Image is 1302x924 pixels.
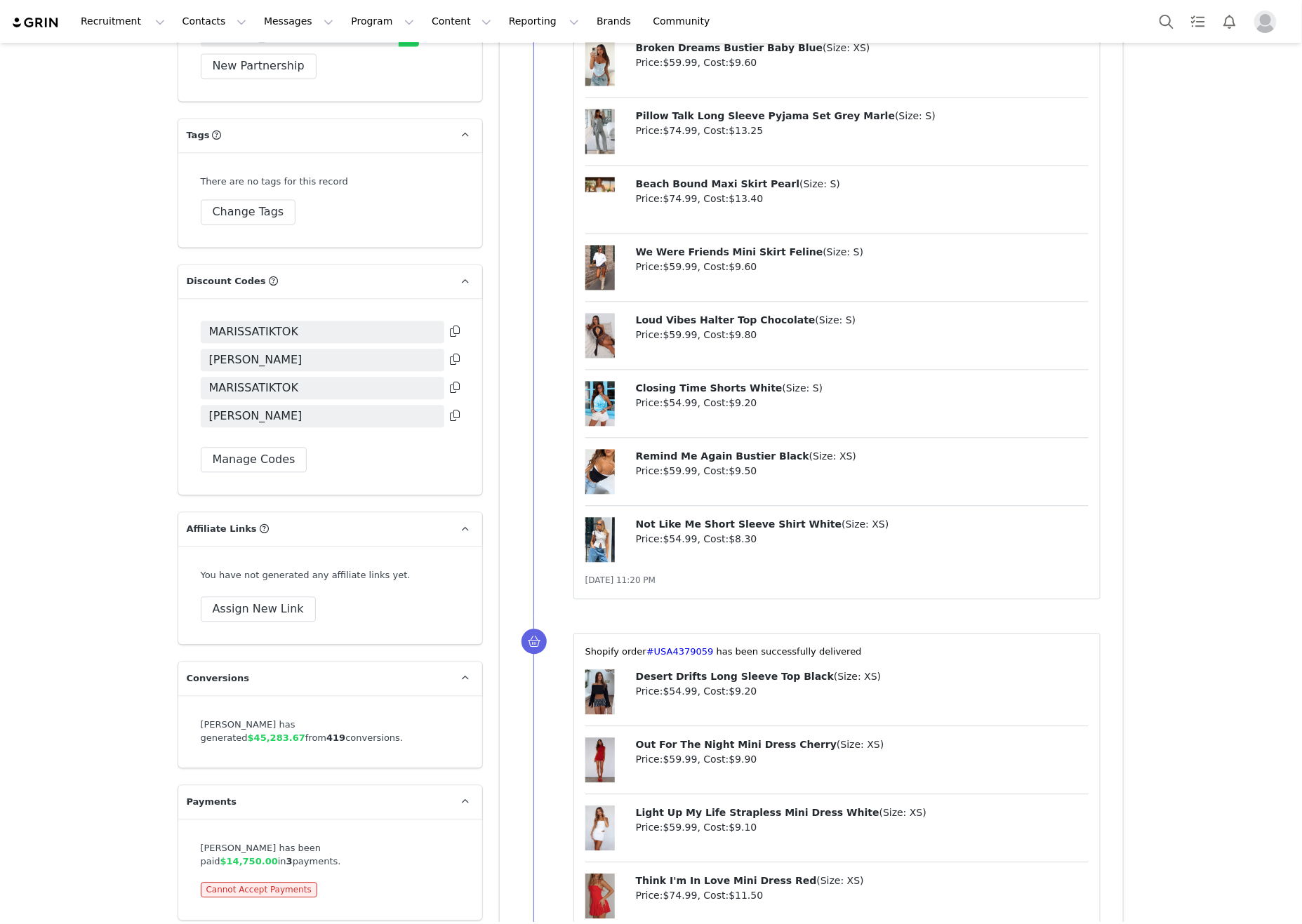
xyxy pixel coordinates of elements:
[729,686,757,697] span: $9.20
[187,796,237,810] span: Payments
[187,129,210,143] span: Tags
[729,822,757,833] span: $9.10
[201,597,316,622] button: Assign New Link
[636,739,837,751] span: Out For The Night Mini Dress Cherry
[636,111,895,122] span: Pillow Talk Long Sleeve Pyjama Set Grey Marle
[729,466,757,477] span: $9.50
[201,175,348,189] div: There are no tags for this record
[588,6,644,37] a: Brands
[636,685,1089,699] p: Price: , Cost:
[729,890,763,902] span: $11.50
[663,126,698,137] span: $74.99
[663,330,698,341] span: $59.99
[636,738,1089,753] p: ( )
[636,43,823,54] span: Broken Dreams Bustier Baby Blue
[821,876,860,887] span: Size: XS
[813,451,852,462] span: Size: XS
[636,247,823,258] span: We Were Friends Mini Skirt Feline
[663,822,698,833] span: $59.99
[899,111,932,122] span: Size: S
[838,671,877,683] span: Size: XS
[729,58,757,69] span: $9.60
[636,451,809,462] span: Remind Me Again Bustier Black
[636,806,1089,821] p: ( )
[636,464,1089,479] p: Price: , Cost:
[729,262,757,273] span: $9.60
[636,876,817,887] span: Think I'm In Love Mini Dress Red
[636,179,800,190] span: Beach Bound Maxi Skirt Pearl
[636,396,1089,411] p: Price: , Cost:
[786,383,819,394] span: Size: S
[187,523,257,537] span: Affiliate Links
[636,889,1089,904] p: Price: , Cost:
[729,398,757,409] span: $9.20
[636,124,1089,139] p: Price: , Cost:
[846,519,885,530] span: Size: XS
[201,842,460,869] div: [PERSON_NAME] has been paid in payments.
[174,6,255,37] button: Contacts
[1254,11,1277,33] img: placeholder-profile.jpg
[201,718,460,746] div: [PERSON_NAME] has generated from conversions.
[636,671,834,683] span: Desert Drifts Long Sleeve Top Black
[636,821,1089,836] p: Price: , Cost:
[663,890,698,902] span: $74.99
[636,518,1089,533] p: ( )
[827,43,866,54] span: Size: XS
[841,739,880,751] span: Size: XS
[729,534,757,545] span: $8.30
[636,314,1089,328] p: ( )
[209,408,303,425] span: [PERSON_NAME]
[500,6,587,37] button: Reporting
[585,576,656,586] span: [DATE] 11:20 PM
[636,533,1089,547] p: Price: , Cost:
[187,672,250,686] span: Conversions
[663,534,698,545] span: $54.99
[636,808,879,819] span: Light Up My Life Strapless Mini Dress White
[636,109,1089,124] p: ( )
[326,733,345,744] strong: 419
[1183,6,1214,37] a: Tasks
[729,754,757,765] span: $9.90
[636,382,1089,396] p: ( )
[819,315,852,326] span: Size: S
[423,6,500,37] button: Content
[72,6,173,37] button: Recruitment
[663,262,698,273] span: $59.99
[636,519,842,530] span: Not Like Me Short Sleeve Shirt White
[187,275,266,289] span: Discount Codes
[248,733,305,744] span: $45,283.67
[636,192,1089,207] p: Price: , Cost:
[663,754,698,765] span: $59.99
[636,260,1089,275] p: Price: , Cost:
[636,383,783,394] span: Closing Time Shorts White
[663,466,698,477] span: $59.99
[636,41,1089,56] p: ( )
[209,380,299,397] span: MARISSATIKTOK
[636,328,1089,343] p: Price: , Cost:
[636,874,1089,889] p: ( )
[1151,6,1182,37] button: Search
[636,246,1089,260] p: ( )
[636,315,816,326] span: Loud Vibes Halter Top Chocolate
[209,324,299,341] span: MARISSATIKTOK
[636,450,1089,464] p: ( )
[585,647,862,657] span: ⁨Shopify⁩ order⁨ ⁩ has been successfully delivered
[201,569,460,583] div: You have not generated any affiliate links yet.
[636,670,1089,685] p: ( )
[286,857,293,867] strong: 3
[11,16,60,29] img: grin logo
[201,200,296,225] button: Change Tags
[729,330,757,341] span: $9.80
[645,6,725,37] a: Community
[255,6,342,37] button: Messages
[663,194,698,205] span: $74.99
[663,58,698,69] span: $59.99
[804,179,837,190] span: Size: S
[663,398,698,409] span: $54.99
[1214,6,1245,37] button: Notifications
[729,194,763,205] span: $13.40
[646,647,714,657] a: #USA4379059
[201,448,307,473] button: Manage Codes
[1246,11,1291,33] button: Profile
